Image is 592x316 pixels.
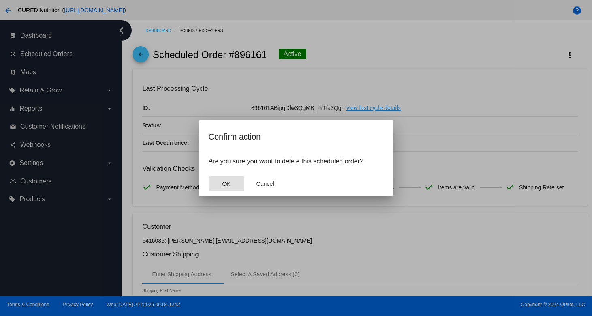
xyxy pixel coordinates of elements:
h2: Confirm action [209,130,384,143]
button: Close dialog [209,176,244,191]
button: Close dialog [248,176,283,191]
p: Are you sure you want to delete this scheduled order? [209,158,384,165]
span: OK [222,181,230,187]
span: Cancel [256,181,274,187]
